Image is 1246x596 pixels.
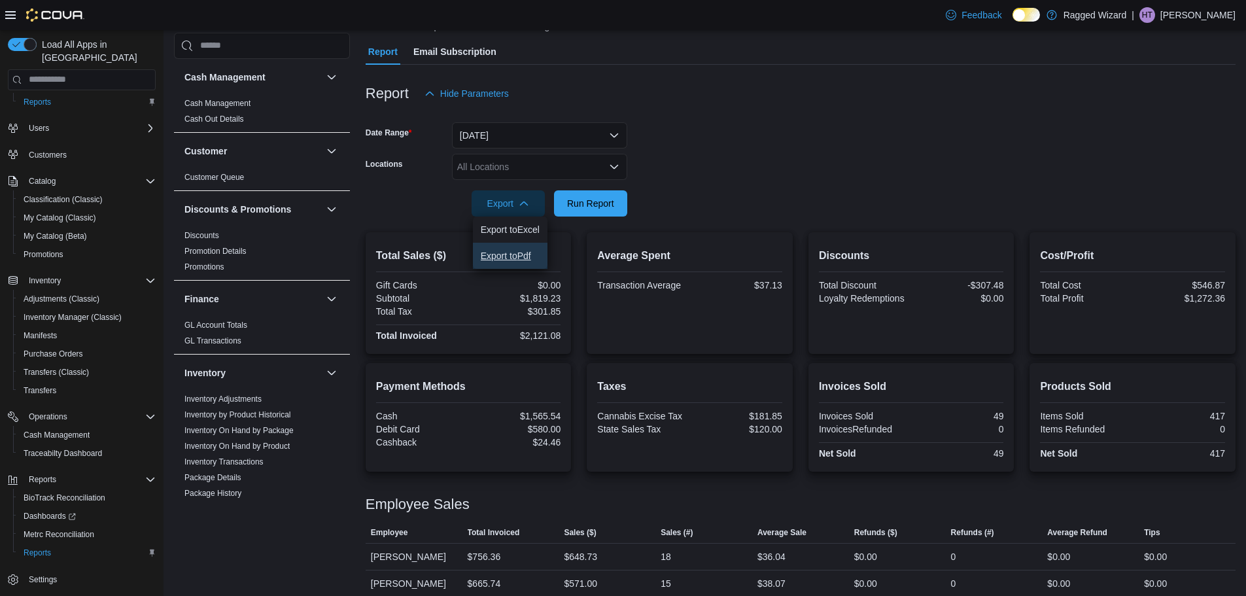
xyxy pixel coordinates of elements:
[184,410,291,419] a: Inventory by Product Historical
[18,545,156,561] span: Reports
[366,544,462,570] div: [PERSON_NAME]
[419,80,514,107] button: Hide Parameters
[368,39,398,65] span: Report
[376,411,466,421] div: Cash
[24,430,90,440] span: Cash Management
[479,190,537,217] span: Export
[29,150,67,160] span: Customers
[18,427,95,443] a: Cash Management
[24,472,61,487] button: Reports
[184,394,262,404] a: Inventory Adjustments
[564,576,597,591] div: $571.00
[1135,424,1225,434] div: 0
[184,262,224,272] span: Promotions
[819,379,1004,394] h2: Invoices Sold
[13,345,161,363] button: Purchase Orders
[18,309,127,325] a: Inventory Manager (Classic)
[1160,7,1236,23] p: [PERSON_NAME]
[174,228,350,280] div: Discounts & Promotions
[468,527,520,538] span: Total Invoiced
[597,379,782,394] h2: Taxes
[184,366,226,379] h3: Inventory
[914,424,1003,434] div: 0
[3,570,161,589] button: Settings
[24,312,122,323] span: Inventory Manager (Classic)
[1047,576,1070,591] div: $0.00
[567,197,614,210] span: Run Report
[18,508,156,524] span: Dashboards
[13,290,161,308] button: Adjustments (Classic)
[184,442,290,451] a: Inventory On Hand by Product
[3,408,161,426] button: Operations
[37,38,156,64] span: Load All Apps in [GEOGRAPHIC_DATA]
[376,248,561,264] h2: Total Sales ($)
[184,99,251,108] a: Cash Management
[554,190,627,217] button: Run Report
[24,349,83,359] span: Purchase Orders
[184,457,264,467] span: Inventory Transactions
[24,147,156,163] span: Customers
[13,308,161,326] button: Inventory Manager (Classic)
[184,488,241,499] span: Package History
[914,293,1003,304] div: $0.00
[184,336,241,346] span: GL Transactions
[472,190,545,217] button: Export
[18,364,156,380] span: Transfers (Classic)
[24,409,156,425] span: Operations
[413,39,496,65] span: Email Subscription
[376,293,466,304] div: Subtotal
[24,173,156,189] span: Catalog
[24,231,87,241] span: My Catalog (Beta)
[951,576,956,591] div: 0
[18,228,92,244] a: My Catalog (Beta)
[951,527,994,538] span: Refunds (#)
[18,291,105,307] a: Adjustments (Classic)
[1040,424,1130,434] div: Items Refunded
[376,437,466,447] div: Cashback
[18,328,156,343] span: Manifests
[24,294,99,304] span: Adjustments (Classic)
[24,385,56,396] span: Transfers
[24,472,156,487] span: Reports
[481,224,540,235] span: Export to Excel
[13,381,161,400] button: Transfers
[1040,293,1130,304] div: Total Profit
[324,69,339,85] button: Cash Management
[184,203,321,216] button: Discounts & Promotions
[18,247,69,262] a: Promotions
[18,210,101,226] a: My Catalog (Classic)
[941,2,1007,28] a: Feedback
[13,363,161,381] button: Transfers (Classic)
[184,320,247,330] span: GL Account Totals
[24,194,103,205] span: Classification (Classic)
[1040,411,1130,421] div: Items Sold
[18,527,156,542] span: Metrc Reconciliation
[819,293,909,304] div: Loyalty Redemptions
[597,411,687,421] div: Cannabis Excise Tax
[18,508,81,524] a: Dashboards
[468,549,501,565] div: $756.36
[1040,280,1130,290] div: Total Cost
[24,249,63,260] span: Promotions
[24,367,89,377] span: Transfers (Classic)
[18,192,108,207] a: Classification (Classic)
[24,493,105,503] span: BioTrack Reconciliation
[819,411,909,421] div: Invoices Sold
[184,247,247,256] a: Promotion Details
[1144,576,1167,591] div: $0.00
[18,446,156,461] span: Traceabilty Dashboard
[1064,7,1127,23] p: Ragged Wizard
[18,346,156,362] span: Purchase Orders
[481,251,540,261] span: Export to Pdf
[184,203,291,216] h3: Discounts & Promotions
[13,93,161,111] button: Reports
[1040,248,1225,264] h2: Cost/Profit
[184,504,252,514] span: Product Expirations
[24,409,73,425] button: Operations
[24,448,102,459] span: Traceabilty Dashboard
[819,448,856,459] strong: Net Sold
[184,457,264,466] a: Inventory Transactions
[184,114,244,124] a: Cash Out Details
